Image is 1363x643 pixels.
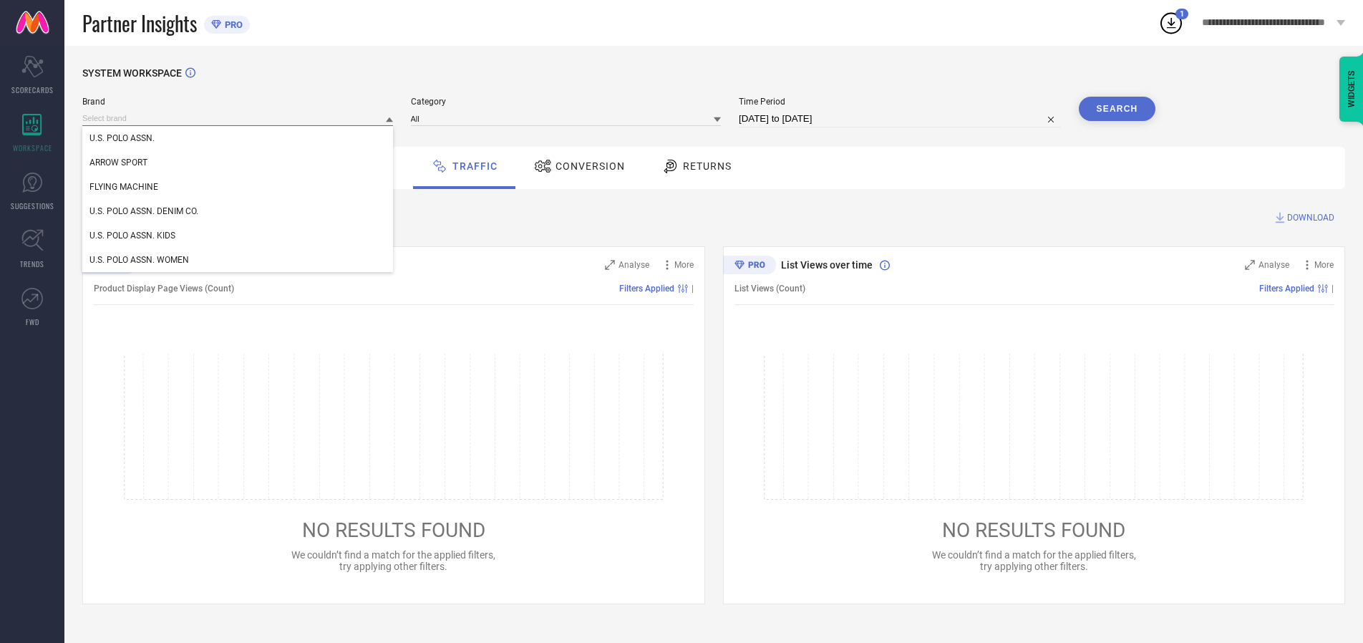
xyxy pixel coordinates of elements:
div: FLYING MACHINE [82,175,393,199]
span: Conversion [556,160,625,172]
input: Select time period [739,110,1061,127]
div: U.S. POLO ASSN. [82,126,393,150]
span: PRO [221,19,243,30]
span: Filters Applied [619,284,674,294]
span: We couldn’t find a match for the applied filters, try applying other filters. [291,549,495,572]
input: Select brand [82,111,393,126]
span: More [1314,260,1334,270]
span: U.S. POLO ASSN. [89,133,155,143]
div: Open download list [1158,10,1184,36]
span: | [1332,284,1334,294]
span: Traffic [452,160,498,172]
span: Product Display Page Views (Count) [94,284,234,294]
div: U.S. POLO ASSN. KIDS [82,223,393,248]
span: Analyse [1258,260,1289,270]
span: List Views over time [781,259,873,271]
span: TRENDS [20,258,44,269]
span: ARROW SPORT [89,158,147,168]
span: More [674,260,694,270]
span: U.S. POLO ASSN. KIDS [89,231,175,241]
span: Time Period [739,97,1061,107]
span: Category [411,97,722,107]
span: List Views (Count) [734,284,805,294]
svg: Zoom [1245,260,1255,270]
span: Analyse [619,260,649,270]
span: SUGGESTIONS [11,200,54,211]
div: Premium [723,256,776,277]
div: U.S. POLO ASSN. DENIM CO. [82,199,393,223]
span: FLYING MACHINE [89,182,158,192]
div: ARROW SPORT [82,150,393,175]
span: Brand [82,97,393,107]
span: U.S. POLO ASSN. DENIM CO. [89,206,198,216]
span: SCORECARDS [11,84,54,95]
span: 1 [1180,9,1184,19]
span: Partner Insights [82,9,197,38]
span: SYSTEM WORKSPACE [82,67,182,79]
span: Returns [683,160,732,172]
span: DOWNLOAD [1287,211,1334,225]
span: WORKSPACE [13,142,52,153]
span: | [692,284,694,294]
svg: Zoom [605,260,615,270]
span: We couldn’t find a match for the applied filters, try applying other filters. [932,549,1136,572]
span: FWD [26,316,39,327]
div: U.S. POLO ASSN. WOMEN [82,248,393,272]
span: U.S. POLO ASSN. WOMEN [89,255,189,265]
span: Filters Applied [1259,284,1314,294]
span: NO RESULTS FOUND [302,518,485,542]
span: NO RESULTS FOUND [942,518,1125,542]
button: Search [1079,97,1156,121]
